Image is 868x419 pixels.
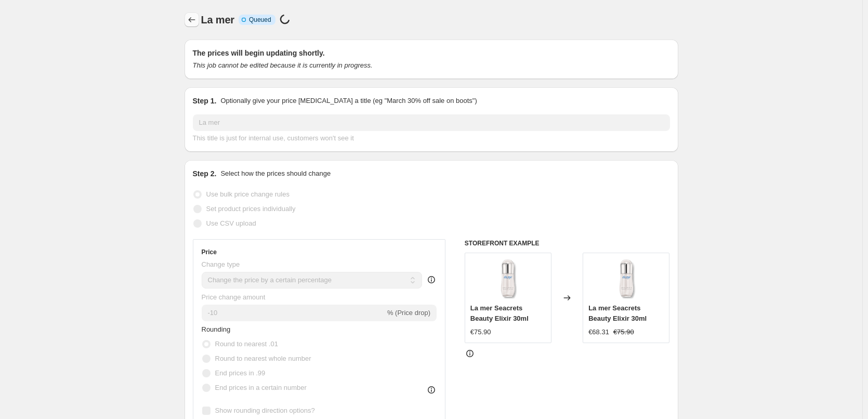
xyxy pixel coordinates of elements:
[202,260,240,268] span: Change type
[206,205,296,213] span: Set product prices individually
[470,328,491,336] span: €75.90
[215,407,315,414] span: Show rounding direction options?
[215,384,307,391] span: End prices in a certain number
[185,12,199,27] button: Price change jobs
[193,114,670,131] input: 30% off holiday sale
[193,134,354,142] span: This title is just for internal use, customers won't see it
[206,219,256,227] span: Use CSV upload
[588,328,609,336] span: €68.31
[426,274,437,285] div: help
[215,355,311,362] span: Round to nearest whole number
[606,258,647,300] img: la-mer-seacrets-beauty-elixir-30ml-291042_80x.png
[220,168,331,179] p: Select how the prices should change
[202,248,217,256] h3: Price
[215,369,266,377] span: End prices in .99
[613,328,634,336] span: €75.90
[202,325,231,333] span: Rounding
[249,16,271,24] span: Queued
[193,61,373,69] i: This job cannot be edited because it is currently in progress.
[202,305,385,321] input: -15
[215,340,278,348] span: Round to nearest .01
[201,14,234,25] span: La mer
[220,96,477,106] p: Optionally give your price [MEDICAL_DATA] a title (eg "March 30% off sale on boots")
[470,304,529,322] span: La mer Seacrets Beauty Elixir 30ml
[206,190,290,198] span: Use bulk price change rules
[465,239,670,247] h6: STOREFRONT EXAMPLE
[487,258,529,300] img: la-mer-seacrets-beauty-elixir-30ml-291042_80x.png
[193,168,217,179] h2: Step 2.
[588,304,647,322] span: La mer Seacrets Beauty Elixir 30ml
[387,309,430,317] span: % (Price drop)
[193,48,670,58] h2: The prices will begin updating shortly.
[202,293,266,301] span: Price change amount
[193,96,217,106] h2: Step 1.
